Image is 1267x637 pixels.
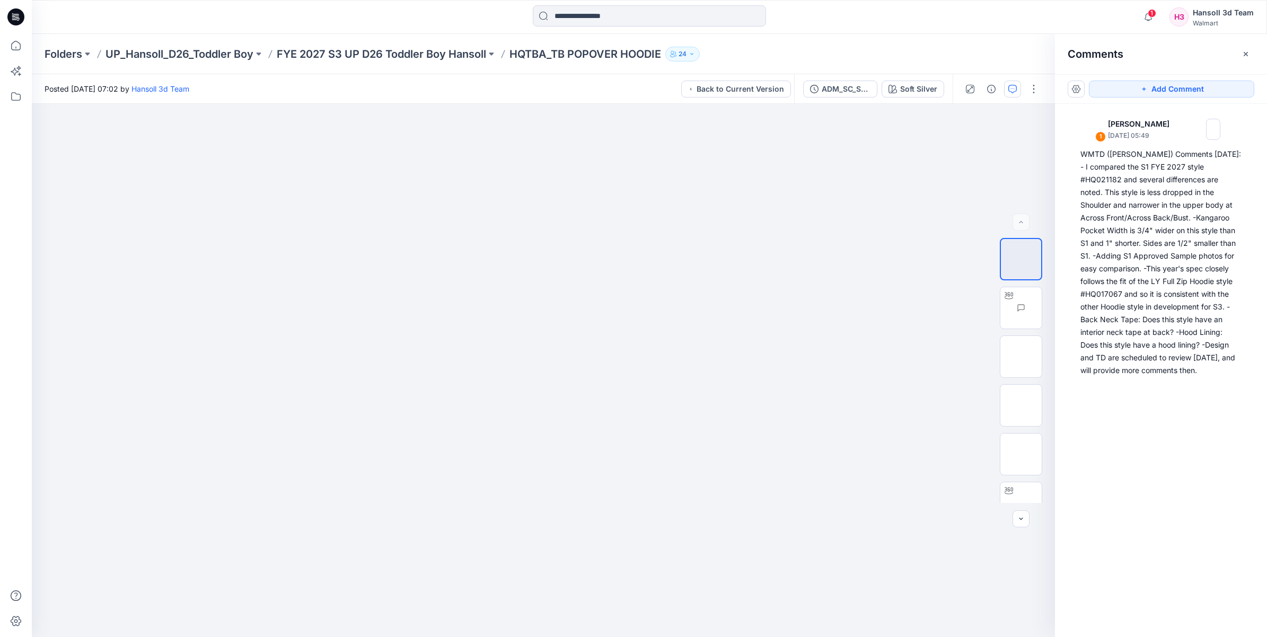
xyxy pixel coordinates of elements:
div: WMTD ([PERSON_NAME]) Comments [DATE]: - I compared the S1 FYE 2027 style #HQ021182 and several di... [1080,148,1242,377]
button: ADM_SC_SOLID [803,81,877,98]
button: Back to Current Version [681,81,791,98]
span: Posted [DATE] 07:02 by [45,83,189,94]
button: 24 [665,47,700,61]
a: Folders [45,47,82,61]
div: 1 [1095,131,1106,142]
button: Add Comment [1089,81,1254,98]
span: 1 [1148,9,1156,17]
div: Hansoll 3d Team [1193,6,1254,19]
a: FYE 2027 S3 UP D26 Toddler Boy Hansoll [277,47,486,61]
div: ADM_SC_SOLID [822,83,870,95]
div: Walmart [1193,19,1254,27]
p: HQTBA_TB POPOVER HOODIE [509,47,661,61]
img: Kristin Veit [1083,119,1104,140]
a: UP_Hansoll_D26_Toddler Boy [105,47,253,61]
p: 24 [679,48,687,60]
div: H3 [1169,7,1189,26]
div: Soft Silver [900,83,937,95]
h2: Comments [1068,48,1123,60]
p: [DATE] 05:49 [1108,130,1176,141]
button: Details [983,81,1000,98]
a: Hansoll 3d Team [131,84,189,93]
p: [PERSON_NAME] [1108,118,1176,130]
button: Soft Silver [882,81,944,98]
